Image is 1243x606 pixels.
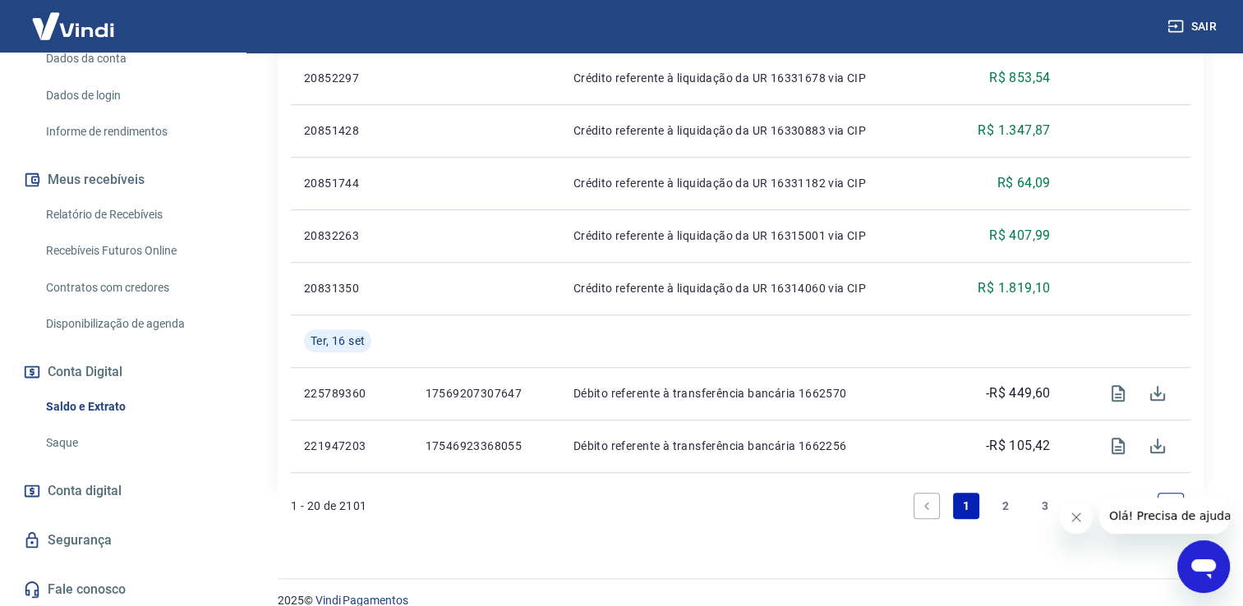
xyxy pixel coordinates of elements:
p: Crédito referente à liquidação da UR 16330883 via CIP [573,122,932,139]
p: R$ 1.347,87 [978,121,1050,140]
p: Crédito referente à liquidação da UR 16331678 via CIP [573,70,932,86]
p: 20831350 [304,280,399,296]
ul: Pagination [907,486,1190,526]
span: Conta digital [48,480,122,503]
p: 20852297 [304,70,399,86]
iframe: Mensagem da empresa [1099,498,1230,534]
span: Download [1138,426,1177,466]
p: R$ 853,54 [989,68,1051,88]
p: 221947203 [304,438,399,454]
a: Saldo e Extrato [39,390,226,424]
p: 225789360 [304,385,399,402]
a: Page 1 is your current page [953,493,979,519]
p: Crédito referente à liquidação da UR 16331182 via CIP [573,175,932,191]
p: 17546923368055 [426,438,547,454]
a: Contratos com credores [39,271,226,305]
p: Crédito referente à liquidação da UR 16314060 via CIP [573,280,932,296]
p: 17569207307647 [426,385,547,402]
a: Disponibilização de agenda [39,307,226,341]
p: Débito referente à transferência bancária 1662570 [573,385,932,402]
p: Crédito referente à liquidação da UR 16315001 via CIP [573,227,932,244]
span: Ter, 16 set [311,333,365,349]
p: Débito referente à transferência bancária 1662256 [573,438,932,454]
p: 20851428 [304,122,399,139]
a: Saque [39,426,226,460]
a: Recebíveis Futuros Online [39,234,226,268]
span: Visualizar [1098,426,1138,466]
a: Next page [1158,493,1184,519]
p: R$ 1.819,10 [978,278,1050,298]
p: 1 - 20 de 2101 [291,498,367,514]
p: -R$ 105,42 [986,436,1051,456]
span: Olá! Precisa de ajuda? [10,11,138,25]
iframe: Botão para abrir a janela de mensagens [1177,540,1230,593]
a: Dados da conta [39,42,226,76]
button: Meus recebíveis [20,162,226,198]
a: Page 2 [992,493,1019,519]
span: Visualizar [1098,374,1138,413]
img: Vindi [20,1,127,51]
p: 20851744 [304,175,399,191]
p: -R$ 449,60 [986,383,1051,403]
p: R$ 407,99 [989,226,1051,246]
button: Sair [1164,11,1223,42]
a: Conta digital [20,473,226,509]
a: Dados de login [39,79,226,112]
p: R$ 64,09 [997,173,1051,193]
a: Page 3 [1032,493,1058,519]
span: Download [1138,374,1177,413]
iframe: Fechar mensagem [1060,501,1093,534]
a: Relatório de Recebíveis [39,198,226,232]
a: Jump forward [1071,493,1098,519]
a: Informe de rendimentos [39,115,226,149]
a: Previous page [914,493,940,519]
a: Page 106 [1111,493,1144,519]
a: Segurança [20,522,226,558]
button: Conta Digital [20,354,226,390]
p: 20832263 [304,227,399,244]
